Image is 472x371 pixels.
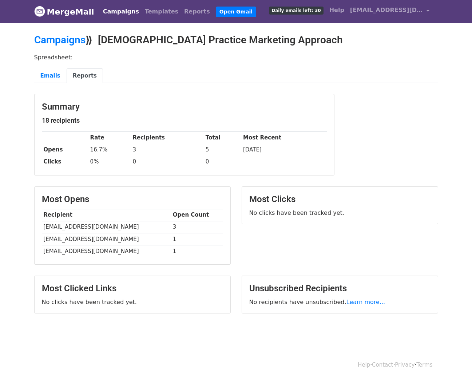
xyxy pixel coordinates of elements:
[34,34,86,46] a: Campaigns
[131,144,204,156] td: 3
[34,34,438,46] h2: ⟫ [DEMOGRAPHIC_DATA] Practice Marketing Approach
[171,221,223,233] td: 3
[241,144,326,156] td: [DATE]
[100,4,142,19] a: Campaigns
[42,102,327,112] h3: Summary
[204,156,241,168] td: 0
[350,6,423,15] span: [EMAIL_ADDRESS][DOMAIN_NAME]
[347,3,432,20] a: [EMAIL_ADDRESS][DOMAIN_NAME]
[142,4,181,19] a: Templates
[42,209,171,221] th: Recipient
[34,6,45,17] img: MergeMail logo
[204,144,241,156] td: 5
[346,299,385,305] a: Learn more...
[34,54,438,61] p: Spreadsheet:
[131,156,204,168] td: 0
[42,156,88,168] th: Clicks
[42,194,223,205] h3: Most Opens
[171,245,223,257] td: 1
[249,298,431,306] p: No recipients have unsubscribed.
[42,298,223,306] p: No clicks have been tracked yet.
[42,117,327,125] h5: 18 recipients
[171,233,223,245] td: 1
[249,283,431,294] h3: Unsubscribed Recipients
[131,132,204,144] th: Recipients
[358,362,370,368] a: Help
[326,3,347,17] a: Help
[34,4,94,19] a: MergeMail
[204,132,241,144] th: Total
[216,7,256,17] a: Open Gmail
[436,336,472,371] iframe: Chat Widget
[42,283,223,294] h3: Most Clicked Links
[88,156,131,168] td: 0%
[269,7,323,15] span: Daily emails left: 30
[88,144,131,156] td: 16.7%
[42,245,171,257] td: [EMAIL_ADDRESS][DOMAIN_NAME]
[67,68,103,83] a: Reports
[171,209,223,221] th: Open Count
[42,144,88,156] th: Opens
[181,4,213,19] a: Reports
[395,362,415,368] a: Privacy
[241,132,326,144] th: Most Recent
[88,132,131,144] th: Rate
[42,233,171,245] td: [EMAIL_ADDRESS][DOMAIN_NAME]
[34,68,67,83] a: Emails
[249,194,431,205] h3: Most Clicks
[266,3,326,17] a: Daily emails left: 30
[372,362,393,368] a: Contact
[249,209,431,217] p: No clicks have been tracked yet.
[416,362,432,368] a: Terms
[42,221,171,233] td: [EMAIL_ADDRESS][DOMAIN_NAME]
